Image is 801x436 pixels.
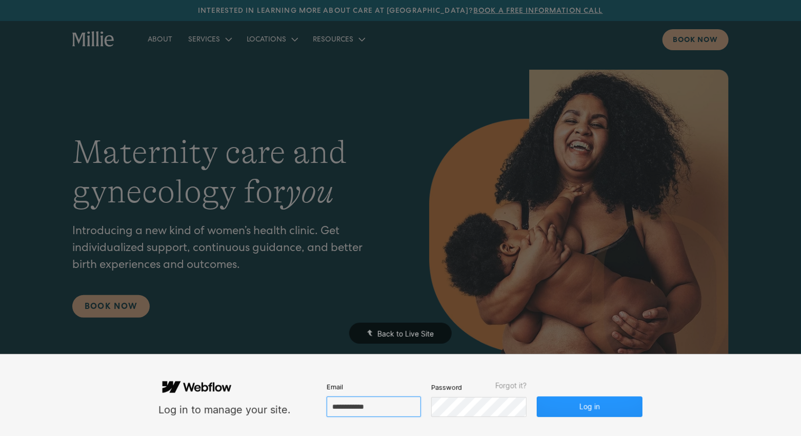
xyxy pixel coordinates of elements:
span: Password [431,383,462,392]
span: Back to Live Site [377,329,434,338]
button: Log in [537,397,643,417]
span: Forgot it? [495,382,527,390]
div: Log in to manage your site. [158,403,291,417]
span: Email [327,382,343,391]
